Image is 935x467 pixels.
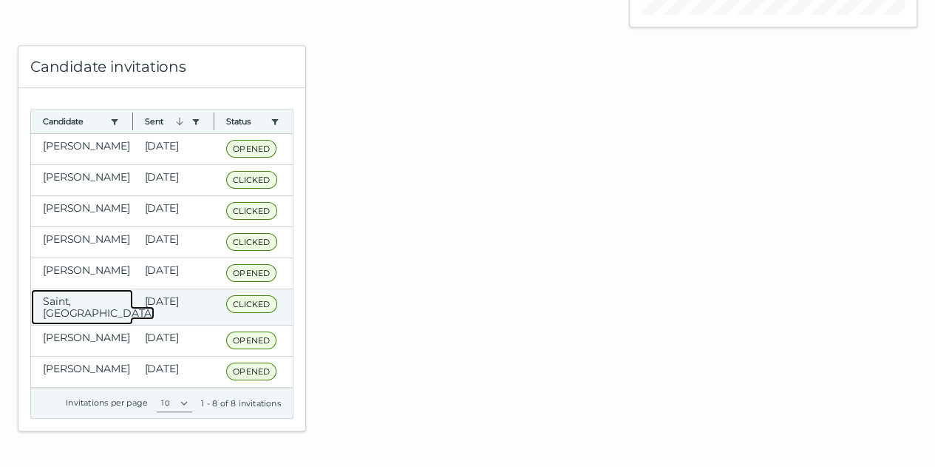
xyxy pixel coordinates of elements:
[209,105,219,137] button: Column resize handle
[31,196,133,226] clr-dg-cell: [PERSON_NAME]
[31,357,133,387] clr-dg-cell: [PERSON_NAME]
[133,227,215,258] clr-dg-cell: [DATE]
[133,289,215,325] clr-dg-cell: [DATE]
[201,397,280,409] div: 1 - 8 of 8 invitations
[31,258,133,289] clr-dg-cell: [PERSON_NAME]
[31,134,133,164] clr-dg-cell: [PERSON_NAME]
[66,397,148,408] label: Invitations per page
[226,295,276,313] span: CLICKED
[226,264,276,282] span: OPENED
[133,357,215,387] clr-dg-cell: [DATE]
[31,227,133,258] clr-dg-cell: [PERSON_NAME]
[31,326,133,356] clr-dg-cell: [PERSON_NAME]
[133,134,215,164] clr-dg-cell: [DATE]
[226,115,265,127] button: Status
[31,289,133,325] clr-dg-cell: Saint, [GEOGRAPHIC_DATA]
[226,140,276,158] span: OPENED
[133,165,215,195] clr-dg-cell: [DATE]
[133,326,215,356] clr-dg-cell: [DATE]
[128,105,137,137] button: Column resize handle
[226,363,276,380] span: OPENED
[133,258,215,289] clr-dg-cell: [DATE]
[18,46,305,88] div: Candidate invitations
[133,196,215,226] clr-dg-cell: [DATE]
[226,332,276,349] span: OPENED
[43,115,104,127] button: Candidate
[226,233,276,251] span: CLICKED
[226,171,276,189] span: CLICKED
[145,115,186,127] button: Sent
[226,202,276,220] span: CLICKED
[31,165,133,195] clr-dg-cell: [PERSON_NAME]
